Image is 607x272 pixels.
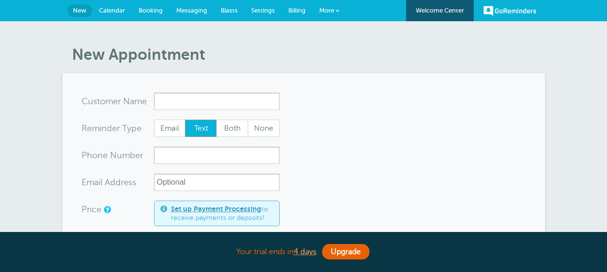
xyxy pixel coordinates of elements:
[82,205,101,214] label: Price
[104,206,110,213] a: An optional price for the appointment. If you set a price, you can include a payment link in your...
[171,205,261,213] a: Set up Payment Processing
[185,120,217,137] label: Text
[294,247,316,256] a: 4 days
[73,7,86,14] span: New
[82,124,141,133] label: Reminder Type
[216,120,248,137] label: Both
[322,244,369,259] a: Upgrade
[251,7,275,14] span: Settings
[171,205,273,222] span: to receive payments or deposits!
[82,174,154,191] div: ress
[217,120,248,136] span: Both
[62,242,545,262] div: Your trial ends in .
[155,120,185,136] span: Email
[98,151,122,160] span: ne Nu
[82,178,99,187] span: Ema
[319,7,334,14] span: More
[82,151,98,160] span: Pho
[221,7,238,14] span: Blasts
[72,45,545,64] h1: New Appointment
[82,93,154,110] div: ame
[82,97,97,106] span: Cus
[154,120,186,137] label: Email
[176,7,207,14] span: Messaging
[185,120,216,136] span: Text
[99,178,121,187] span: il Add
[154,174,280,191] input: Optional
[82,147,154,164] div: mber
[99,7,125,14] span: Calendar
[248,120,280,137] label: None
[139,7,163,14] span: Booking
[67,4,92,17] a: New
[97,97,130,106] span: tomer N
[288,7,306,14] span: Billing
